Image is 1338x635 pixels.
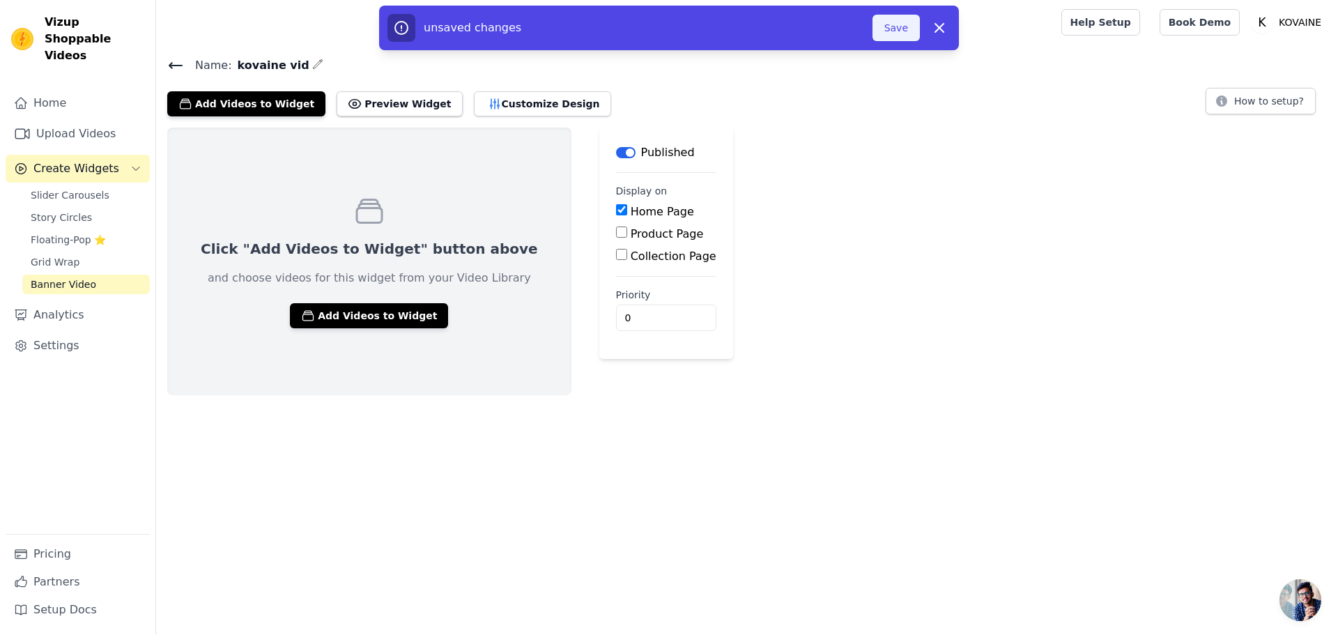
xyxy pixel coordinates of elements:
[1206,98,1316,111] a: How to setup?
[6,301,150,329] a: Analytics
[6,89,150,117] a: Home
[31,277,96,291] span: Banner Video
[6,155,150,183] button: Create Widgets
[616,288,716,302] label: Priority
[872,15,920,41] button: Save
[208,270,531,286] p: and choose videos for this widget from your Video Library
[201,239,538,259] p: Click "Add Videos to Widget" button above
[31,188,109,202] span: Slider Carousels
[1206,88,1316,114] button: How to setup?
[337,91,462,116] button: Preview Widget
[6,332,150,360] a: Settings
[22,230,150,250] a: Floating-Pop ⭐
[631,227,704,240] label: Product Page
[22,275,150,294] a: Banner Video
[424,21,521,34] span: unsaved changes
[33,160,119,177] span: Create Widgets
[31,255,79,269] span: Grid Wrap
[6,120,150,148] a: Upload Videos
[641,144,695,161] p: Published
[22,185,150,205] a: Slider Carousels
[167,91,325,116] button: Add Videos to Widget
[312,56,323,75] div: Edit Name
[631,205,694,218] label: Home Page
[616,184,668,198] legend: Display on
[6,596,150,624] a: Setup Docs
[31,211,92,224] span: Story Circles
[22,208,150,227] a: Story Circles
[1279,579,1321,621] a: Open chat
[290,303,448,328] button: Add Videos to Widget
[31,233,106,247] span: Floating-Pop ⭐
[631,250,716,263] label: Collection Page
[6,568,150,596] a: Partners
[6,540,150,568] a: Pricing
[22,252,150,272] a: Grid Wrap
[184,57,232,74] span: Name:
[232,57,309,74] span: kovaine vid
[474,91,611,116] button: Customize Design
